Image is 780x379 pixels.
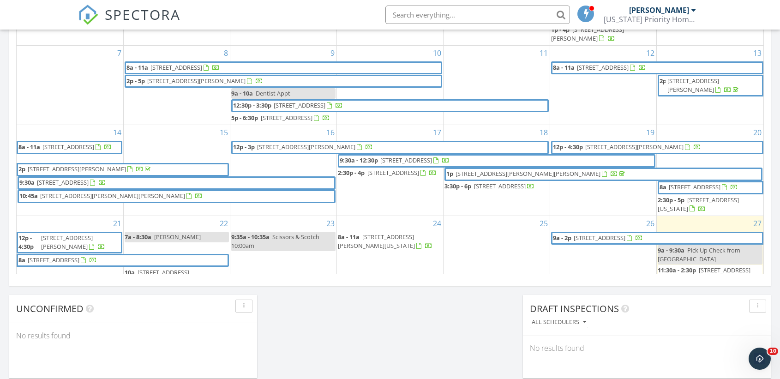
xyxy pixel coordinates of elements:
span: [STREET_ADDRESS] [474,182,526,190]
span: 9:35a - 10:35a [231,233,270,241]
span: [STREET_ADDRESS] [669,183,720,191]
td: Go to September 11, 2025 [444,46,550,125]
a: Go to September 8, 2025 [222,46,230,60]
td: Go to September 25, 2025 [444,216,550,308]
span: Pick Up Check from [GEOGRAPHIC_DATA] [658,246,740,263]
span: [STREET_ADDRESS][US_STATE] [658,196,739,213]
span: [STREET_ADDRESS][PERSON_NAME] [257,143,355,151]
a: 12p - 4:30p [STREET_ADDRESS][PERSON_NAME] [552,142,762,152]
a: Go to September 9, 2025 [329,46,336,60]
a: 8a - 11a [STREET_ADDRESS] [126,63,441,73]
a: 2p - 5p [STREET_ADDRESS][PERSON_NAME] [125,75,442,88]
td: Go to September 20, 2025 [657,125,763,216]
td: Go to September 19, 2025 [550,125,657,216]
a: 2p - 5p [STREET_ADDRESS][PERSON_NAME] [126,76,441,86]
a: Go to September 25, 2025 [538,216,550,231]
span: [STREET_ADDRESS][PERSON_NAME] [28,165,126,173]
td: Go to September 26, 2025 [550,216,657,308]
a: 9:30a [STREET_ADDRESS] [18,176,336,189]
a: 9a - 2p [STREET_ADDRESS] [552,233,762,243]
a: 12p - 4:30p [STREET_ADDRESS][PERSON_NAME] [18,233,121,252]
a: 2:30p - 5p [STREET_ADDRESS][US_STATE] [658,195,762,215]
td: Go to September 22, 2025 [123,216,230,308]
span: 8a [18,255,26,265]
td: Go to September 16, 2025 [230,125,336,216]
span: 7a - 8:30a [125,233,151,241]
span: 3:30p - 6p [444,182,471,190]
a: 8a - 11a [STREET_ADDRESS] [18,142,121,152]
span: 9a - 10a [231,89,253,97]
div: Colorado Priority Home Inspection [604,15,696,24]
span: 12:30p - 3:30p [233,101,272,111]
span: 2:30p - 4p [338,168,365,177]
td: Go to September 8, 2025 [123,46,230,125]
a: 5p - 6:30p [STREET_ADDRESS] [231,114,330,122]
span: [STREET_ADDRESS] [699,266,750,274]
a: 8a - 11a [STREET_ADDRESS][PERSON_NAME][US_STATE] [338,232,442,252]
a: 12:30p - 3:30p [STREET_ADDRESS] [233,101,547,111]
a: 8a [STREET_ADDRESS] [18,255,228,265]
td: Go to September 24, 2025 [336,216,443,308]
span: [STREET_ADDRESS] [274,101,325,109]
a: 2p [STREET_ADDRESS][PERSON_NAME] [659,76,762,95]
span: 11:30a - 2:30p [658,266,696,274]
span: 9:30a - 12:30p [339,156,378,166]
a: Go to September 11, 2025 [538,46,550,60]
span: 10 [768,348,778,355]
a: 8a [STREET_ADDRESS] [658,181,763,194]
a: 5p - 6:30p [STREET_ADDRESS] [231,113,336,124]
a: 12p - 3p [STREET_ADDRESS][PERSON_NAME] [233,142,547,152]
a: 10:45a [STREET_ADDRESS][PERSON_NAME][PERSON_NAME] [18,190,336,203]
span: [STREET_ADDRESS][PERSON_NAME][PERSON_NAME] [40,192,185,200]
span: [STREET_ADDRESS] [577,63,629,72]
td: Go to September 15, 2025 [123,125,230,216]
td: Go to September 14, 2025 [17,125,123,216]
a: 8a [STREET_ADDRESS] [659,182,762,193]
button: All schedulers [530,316,588,329]
span: 8a [659,182,667,193]
a: Go to September 13, 2025 [751,46,763,60]
span: [STREET_ADDRESS] [380,156,432,164]
img: The Best Home Inspection Software - Spectora [78,5,98,25]
a: Go to September 17, 2025 [431,125,443,140]
span: [STREET_ADDRESS] [261,114,312,122]
span: 2p [18,164,26,174]
a: Go to September 16, 2025 [324,125,336,140]
span: 8a - 11a [18,142,41,152]
span: Dentist Appt [256,89,290,97]
div: All schedulers [532,319,586,325]
span: 12p - 4:30p [18,233,39,252]
a: 10a [STREET_ADDRESS][PERSON_NAME] [125,268,189,285]
span: [STREET_ADDRESS] [28,256,79,264]
a: 9:30a [STREET_ADDRESS] [19,178,334,188]
a: 2p [STREET_ADDRESS][PERSON_NAME] [658,75,763,96]
a: 8a - 11a [STREET_ADDRESS] [125,61,442,74]
a: 3:30p - 6p [STREET_ADDRESS] [444,182,534,190]
a: 12p - 4:30p [STREET_ADDRESS][PERSON_NAME] [17,232,122,253]
a: 8a - 11a [STREET_ADDRESS][PERSON_NAME][US_STATE] [338,233,432,250]
div: No results found [9,323,257,348]
span: [STREET_ADDRESS][PERSON_NAME] [551,25,624,42]
a: Go to September 26, 2025 [644,216,656,231]
a: 11:30a - 2:30p [STREET_ADDRESS] [658,265,762,285]
td: Go to September 12, 2025 [550,46,657,125]
span: [STREET_ADDRESS][PERSON_NAME] [41,234,93,251]
td: Go to September 23, 2025 [230,216,336,308]
span: [STREET_ADDRESS][PERSON_NAME] [147,77,246,85]
a: Go to September 23, 2025 [324,216,336,231]
a: 9:30a - 12:30p [STREET_ADDRESS] [339,156,654,166]
a: Go to September 27, 2025 [751,216,763,231]
a: 12:30p - 3:30p [STREET_ADDRESS] [231,99,549,112]
a: 12p - 3p [STREET_ADDRESS][PERSON_NAME] [231,141,549,154]
a: 2:30p - 4p [STREET_ADDRESS] [338,168,437,177]
td: Go to September 27, 2025 [657,216,763,308]
a: 1p - 4p [STREET_ADDRESS][PERSON_NAME] [551,25,624,42]
span: [PERSON_NAME] [154,233,201,241]
span: [STREET_ADDRESS][PERSON_NAME] [125,268,189,285]
td: Go to September 17, 2025 [336,125,443,216]
span: 1p - 4p [551,25,570,34]
a: 9a - 2p [STREET_ADDRESS] [551,232,763,245]
a: 2:30p - 5p [STREET_ADDRESS][US_STATE] [658,196,739,213]
span: 2p [659,76,665,95]
a: 10a [STREET_ADDRESS][PERSON_NAME] [125,267,229,287]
